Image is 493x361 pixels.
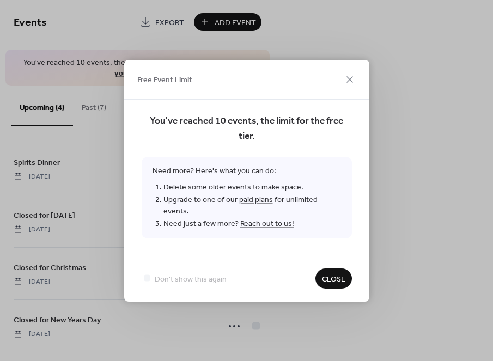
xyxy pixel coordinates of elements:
span: Free Event Limit [137,75,192,86]
button: Close [315,268,352,289]
span: Need more? Here's what you can do: [142,157,352,238]
span: Close [322,273,345,285]
span: You've reached 10 events, the limit for the free tier. [142,113,352,144]
a: Reach out to us! [240,216,294,231]
li: Upgrade to one of our for unlimited events. [163,193,341,217]
a: paid plans [239,192,273,207]
span: Don't show this again [155,273,227,285]
li: Need just a few more? [163,217,341,230]
li: Delete some older events to make space. [163,181,341,193]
